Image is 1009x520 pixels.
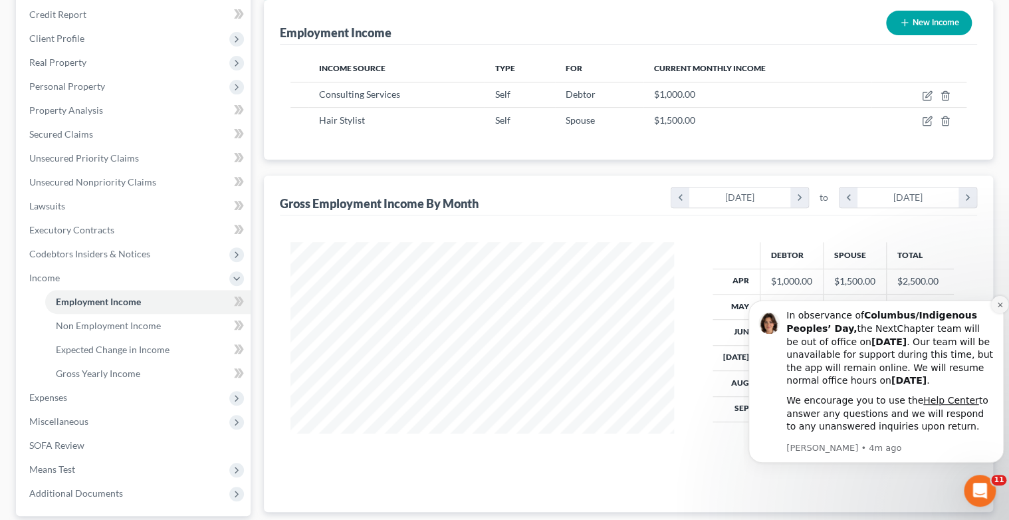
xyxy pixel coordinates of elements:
div: $1,500.00 [834,275,875,288]
i: chevron_right [958,188,976,207]
i: chevron_left [671,188,689,207]
th: Spouse [823,242,886,269]
span: 11 [991,475,1006,485]
span: $1,500.00 [654,114,695,126]
span: Means Test [29,463,75,475]
button: New Income [886,11,972,35]
span: Codebtors Insiders & Notices [29,248,150,259]
div: Gross Employment Income By Month [280,195,479,211]
span: Current Monthly Income [654,63,766,73]
a: SOFA Review [19,434,251,457]
a: Secured Claims [19,122,251,146]
a: Property Analysis [19,98,251,122]
span: Expenses [29,392,67,403]
span: Unsecured Priority Claims [29,152,139,164]
a: Unsecured Nonpriority Claims [19,170,251,194]
div: $1,000.00 [771,275,812,288]
th: Apr [713,269,760,294]
span: Income Source [319,63,386,73]
a: Executory Contracts [19,218,251,242]
div: [DATE] [857,188,959,207]
span: Client Profile [29,33,84,44]
span: Secured Claims [29,128,93,140]
th: Debtor [760,242,823,269]
th: Sep [713,396,760,422]
span: Type [495,63,515,73]
a: Employment Income [45,290,251,314]
th: Total [886,242,954,269]
span: Spouse [566,114,595,126]
span: Unsecured Nonpriority Claims [29,176,156,188]
span: SOFA Review [29,440,84,451]
span: Non Employment Income [56,320,161,331]
a: Credit Report [19,3,251,27]
a: Expected Change in Income [45,338,251,362]
span: For [566,63,582,73]
div: [DATE] [689,188,791,207]
span: Lawsuits [29,200,65,211]
span: Income [29,272,60,283]
span: Expected Change in Income [56,344,169,355]
a: Unsecured Priority Claims [19,146,251,170]
a: Gross Yearly Income [45,362,251,386]
span: Property Analysis [29,104,103,116]
span: Additional Documents [29,487,123,499]
th: Jun [713,320,760,345]
span: Employment Income [56,296,141,307]
span: Miscellaneous [29,416,88,427]
span: Debtor [566,88,596,100]
div: Employment Income [280,25,392,41]
span: Credit Report [29,9,86,20]
th: Aug [713,371,760,396]
span: Real Property [29,57,86,68]
span: Executory Contracts [29,224,114,235]
span: Hair Stylist [319,114,365,126]
span: Self [495,88,510,100]
th: May [713,294,760,319]
td: $2,500.00 [886,269,954,294]
i: chevron_right [790,188,808,207]
iframe: Intercom notifications message [743,285,1009,513]
span: Self [495,114,510,126]
span: $1,000.00 [654,88,695,100]
span: Personal Property [29,80,105,92]
a: Non Employment Income [45,314,251,338]
span: to [820,191,828,204]
i: chevron_left [840,188,857,207]
span: Gross Yearly Income [56,368,140,379]
a: Lawsuits [19,194,251,218]
th: [DATE] [713,345,760,370]
iframe: Intercom live chat [964,475,996,507]
span: Consulting Services [319,88,400,100]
